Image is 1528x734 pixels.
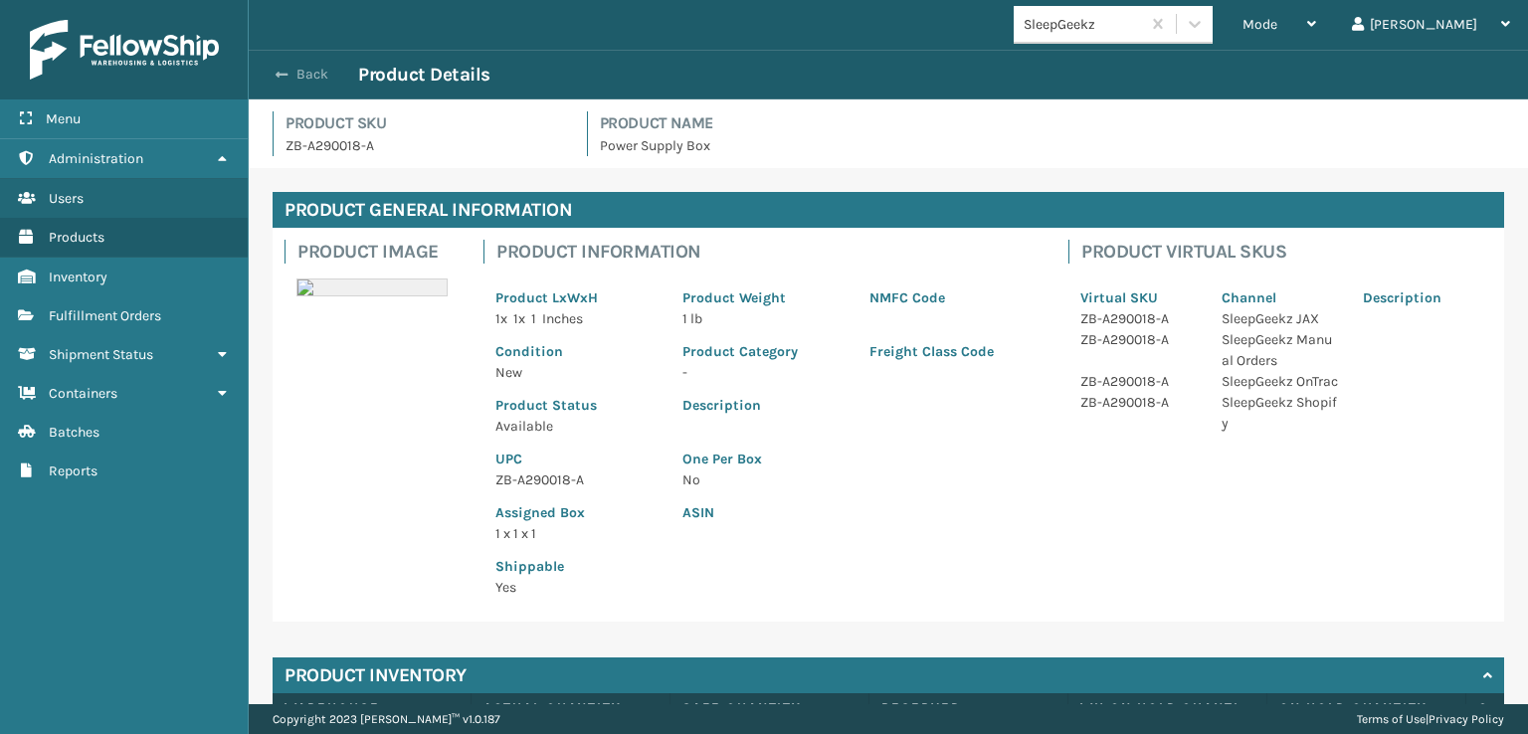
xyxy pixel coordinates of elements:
[495,341,659,362] p: Condition
[286,135,563,156] p: ZB-A290018-A
[49,307,161,324] span: Fulfillment Orders
[49,424,99,441] span: Batches
[49,190,84,207] span: Users
[682,362,846,383] p: -
[1429,712,1504,726] a: Privacy Policy
[1080,287,1198,308] p: Virtual SKU
[496,240,1045,264] h4: Product Information
[46,110,81,127] span: Menu
[1279,699,1453,717] label: On Hold Quantity
[682,469,1033,490] p: No
[1080,329,1198,350] p: ZB-A290018-A
[49,269,107,285] span: Inventory
[869,287,1033,308] p: NMFC Code
[495,310,507,327] span: 1 x
[1222,392,1339,434] p: SleepGeekz Shopify
[1080,392,1198,413] p: ZB-A290018-A
[1081,240,1492,264] h4: Product Virtual SKUs
[495,362,659,383] p: New
[495,469,659,490] p: ZB-A290018-A
[495,577,659,598] p: Yes
[1222,308,1339,329] p: SleepGeekz JAX
[1222,329,1339,371] p: SleepGeekz Manual Orders
[1222,287,1339,308] p: Channel
[1357,704,1504,734] div: |
[600,111,1505,135] h4: Product Name
[297,240,460,264] h4: Product Image
[495,395,659,416] p: Product Status
[49,462,97,479] span: Reports
[285,699,459,717] label: Warehouse
[1080,308,1198,329] p: ZB-A290018-A
[285,663,467,687] h4: Product Inventory
[495,556,659,577] p: Shippable
[682,310,702,327] span: 1 lb
[682,502,1033,523] p: ASIN
[531,310,536,327] span: 1
[495,449,659,469] p: UPC
[682,287,846,308] p: Product Weight
[1242,16,1277,33] span: Mode
[682,341,846,362] p: Product Category
[267,66,358,84] button: Back
[600,135,1505,156] p: Power Supply Box
[542,310,583,327] span: Inches
[273,192,1504,228] h4: Product General Information
[881,699,1055,717] label: Reserved
[1222,371,1339,392] p: SleepGeekz OnTrac
[495,502,659,523] p: Assigned Box
[483,699,658,717] label: Actual Quantity
[358,63,490,87] h3: Product Details
[1080,371,1198,392] p: ZB-A290018-A
[682,395,1033,416] p: Description
[869,341,1033,362] p: Freight Class Code
[513,310,525,327] span: 1 x
[49,346,153,363] span: Shipment Status
[49,385,117,402] span: Containers
[296,278,448,296] img: 51104088640_40f294f443_o-scaled-700x700.jpg
[30,20,219,80] img: logo
[495,523,659,544] p: 1 x 1 x 1
[1080,699,1254,717] label: WH On hold quantity
[1363,287,1480,308] p: Description
[682,699,857,717] label: Safe Quantity
[273,704,500,734] p: Copyright 2023 [PERSON_NAME]™ v 1.0.187
[49,229,104,246] span: Products
[1024,14,1142,35] div: SleepGeekz
[286,111,563,135] h4: Product SKU
[49,150,143,167] span: Administration
[682,449,1033,469] p: One Per Box
[495,416,659,437] p: Available
[495,287,659,308] p: Product LxWxH
[1357,712,1426,726] a: Terms of Use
